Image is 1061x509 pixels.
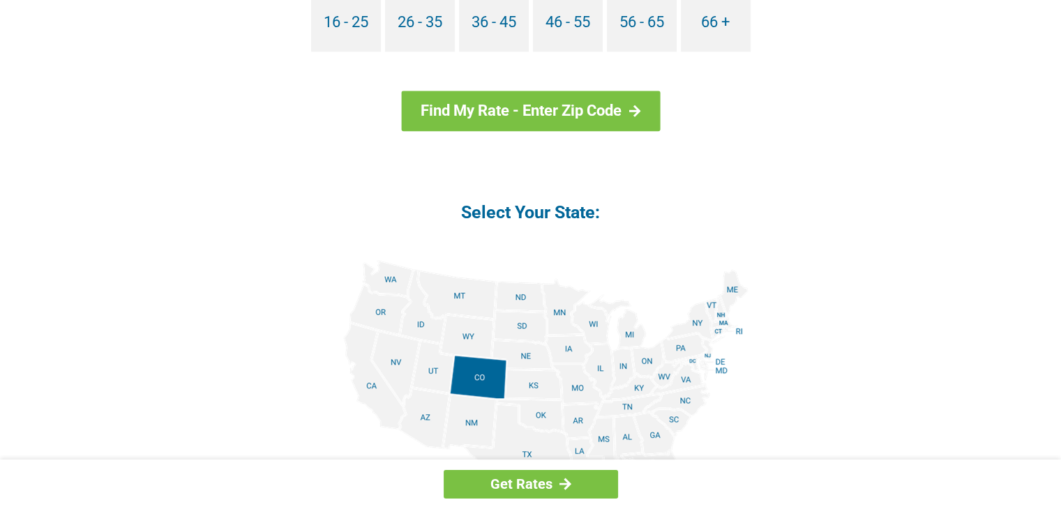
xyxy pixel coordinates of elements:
a: Find My Rate - Enter Zip Code [401,91,660,131]
h4: Select Your State: [196,201,866,224]
a: Get Rates [444,470,618,499]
